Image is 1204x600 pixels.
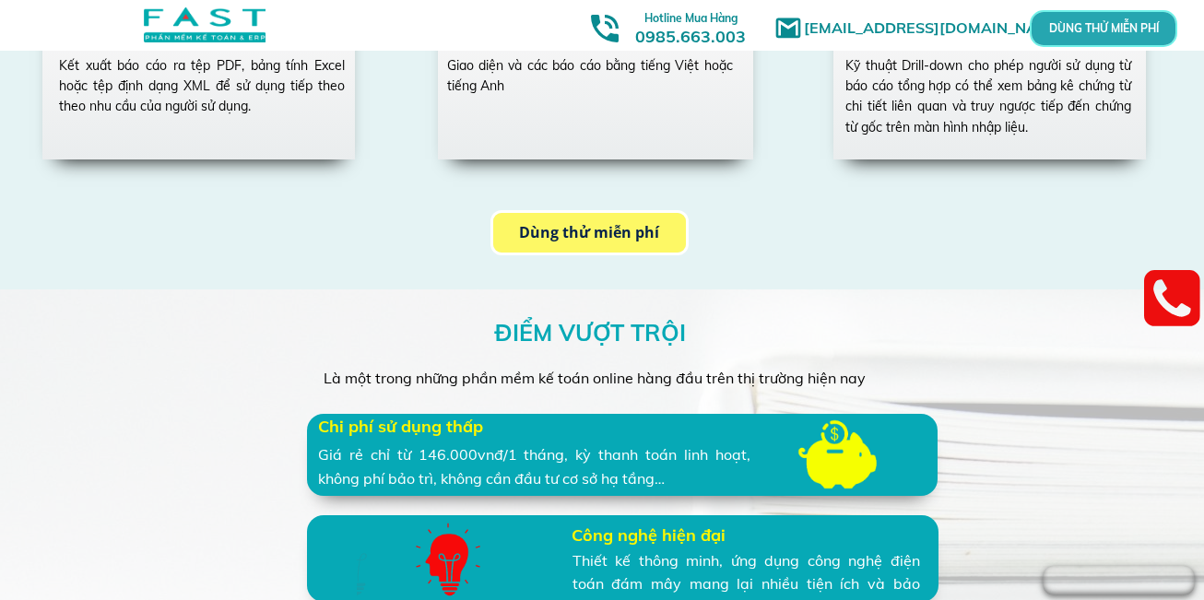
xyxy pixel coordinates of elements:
[318,443,750,490] div: Giá rẻ chỉ từ 146.000vnđ/1 tháng, kỳ thanh toán linh hoạt, không phí bảo trì, không cần đầu tư cơ...
[493,213,686,253] p: Dùng thử miễn phí
[324,367,880,391] div: Là một trong những phần mềm kế toán online hàng đầu trên thị trường hiện nay
[494,314,696,351] h3: ĐIỂM VƯỢT TRỘI
[59,55,345,117] div: Kết xuất báo cáo ra tệp PDF, bảng tính Excel hoặc tệp định dạng XML để sử dụng tiếp theo theo nhu...
[845,55,1131,138] div: Kỹ thuật Drill-down cho phép người sử dụng từ báo cáo tổng hợp có thể xem bảng kê chứng từ chi ti...
[318,414,490,441] h3: Chi phí sử dụng thấp
[615,6,766,46] h3: 0985.663.003
[644,11,738,25] span: Hotline Mua Hàng
[1081,23,1126,33] p: DÙNG THỬ MIỄN PHÍ
[447,55,733,97] div: Giao diện và các báo cáo bằng tiếng Việt hoặc tiếng Anh
[572,523,862,549] h3: Công nghệ hiện đại
[804,17,1076,41] h1: [EMAIL_ADDRESS][DOMAIN_NAME]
